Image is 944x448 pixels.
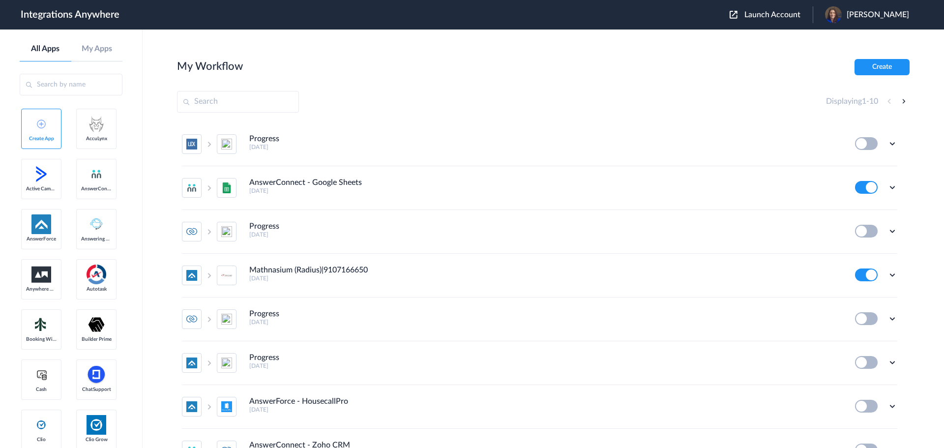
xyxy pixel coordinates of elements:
a: My Apps [71,44,123,54]
h5: [DATE] [249,362,842,369]
span: Autotask [81,286,112,292]
img: active-campaign-logo.svg [31,164,51,184]
h4: Progress [249,222,279,231]
span: AccuLynx [81,136,112,142]
h5: [DATE] [249,406,842,413]
span: Create App [26,136,57,142]
img: Answering_service.png [87,214,106,234]
h4: Displaying - [826,97,878,106]
input: Search by name [20,74,122,95]
span: ChatSupport [81,387,112,392]
button: Create [855,59,910,75]
span: Answering Service [81,236,112,242]
span: Booking Widget [26,336,57,342]
img: af-app-logo.svg [31,214,51,234]
span: 1 [862,97,866,105]
img: acculynx-logo.svg [87,114,106,134]
img: cash-logo.svg [35,369,48,381]
span: [PERSON_NAME] [847,10,909,20]
input: Search [177,91,299,113]
h5: [DATE] [249,144,842,150]
span: 10 [869,97,878,105]
h4: Progress [249,134,279,144]
img: builder-prime-logo.svg [87,315,106,334]
span: Launch Account [744,11,800,19]
span: Cash [26,387,57,392]
span: AnswerConnect [81,186,112,192]
span: Active Campaign [26,186,57,192]
h4: AnswerForce - HousecallPro [249,397,348,406]
span: Builder Prime [81,336,112,342]
h4: Mathnasium (Radius)|9107166650 [249,266,368,275]
span: AnswerForce [26,236,57,242]
img: clio-logo.svg [35,419,47,431]
h4: AnswerConnect - Google Sheets [249,178,362,187]
img: launch-acct-icon.svg [730,11,737,19]
span: Anywhere Works [26,286,57,292]
img: aww.png [31,267,51,283]
span: Clio [26,437,57,443]
img: answerconnect-logo.svg [90,168,102,180]
h1: Integrations Anywhere [21,9,119,21]
h5: [DATE] [249,231,842,238]
h4: Progress [249,309,279,319]
a: All Apps [20,44,71,54]
img: 86769.jpeg [825,6,842,23]
h5: [DATE] [249,187,842,194]
img: Clio.jpg [87,415,106,435]
img: autotask.png [87,265,106,284]
h5: [DATE] [249,275,842,282]
img: Setmore_Logo.svg [31,316,51,333]
button: Launch Account [730,10,813,20]
img: chatsupport-icon.svg [87,365,106,385]
h2: My Workflow [177,60,243,73]
span: Clio Grow [81,437,112,443]
h5: [DATE] [249,319,842,326]
img: add-icon.svg [37,119,46,128]
h4: Progress [249,353,279,362]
